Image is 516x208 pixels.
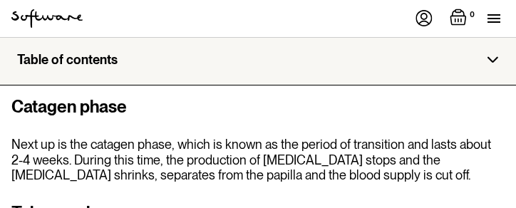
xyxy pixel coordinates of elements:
a: home [11,9,83,28]
div: 0 [467,9,478,21]
a: Open empty cart [450,9,478,28]
div: Table of contents [17,52,118,68]
h3: Catagen phase [11,94,505,120]
img: Software Logo [11,9,83,28]
p: Next up is the catagen phase, which is known as the period of transition and lasts about 2-4 week... [11,137,505,183]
